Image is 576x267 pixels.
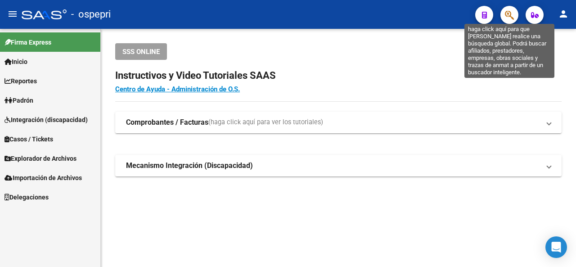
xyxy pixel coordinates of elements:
span: SSS ONLINE [122,48,160,56]
span: Firma Express [4,37,51,47]
mat-expansion-panel-header: Comprobantes / Facturas(haga click aquí para ver los tutoriales) [115,112,562,133]
span: (haga click aquí para ver los tutoriales) [208,118,323,127]
span: Explorador de Archivos [4,154,76,163]
mat-icon: person [558,9,569,19]
button: SSS ONLINE [115,43,167,60]
span: Casos / Tickets [4,134,53,144]
a: Centro de Ayuda - Administración de O.S. [115,85,240,93]
span: Importación de Archivos [4,173,82,183]
span: Integración (discapacidad) [4,115,88,125]
span: Padrón [4,95,33,105]
div: Open Intercom Messenger [545,236,567,258]
strong: Mecanismo Integración (Discapacidad) [126,161,253,171]
span: Inicio [4,57,27,67]
span: Delegaciones [4,192,49,202]
h2: Instructivos y Video Tutoriales SAAS [115,67,562,84]
span: Reportes [4,76,37,86]
mat-expansion-panel-header: Mecanismo Integración (Discapacidad) [115,155,562,176]
span: - ospepri [71,5,111,24]
mat-icon: menu [7,9,18,19]
strong: Comprobantes / Facturas [126,118,208,127]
